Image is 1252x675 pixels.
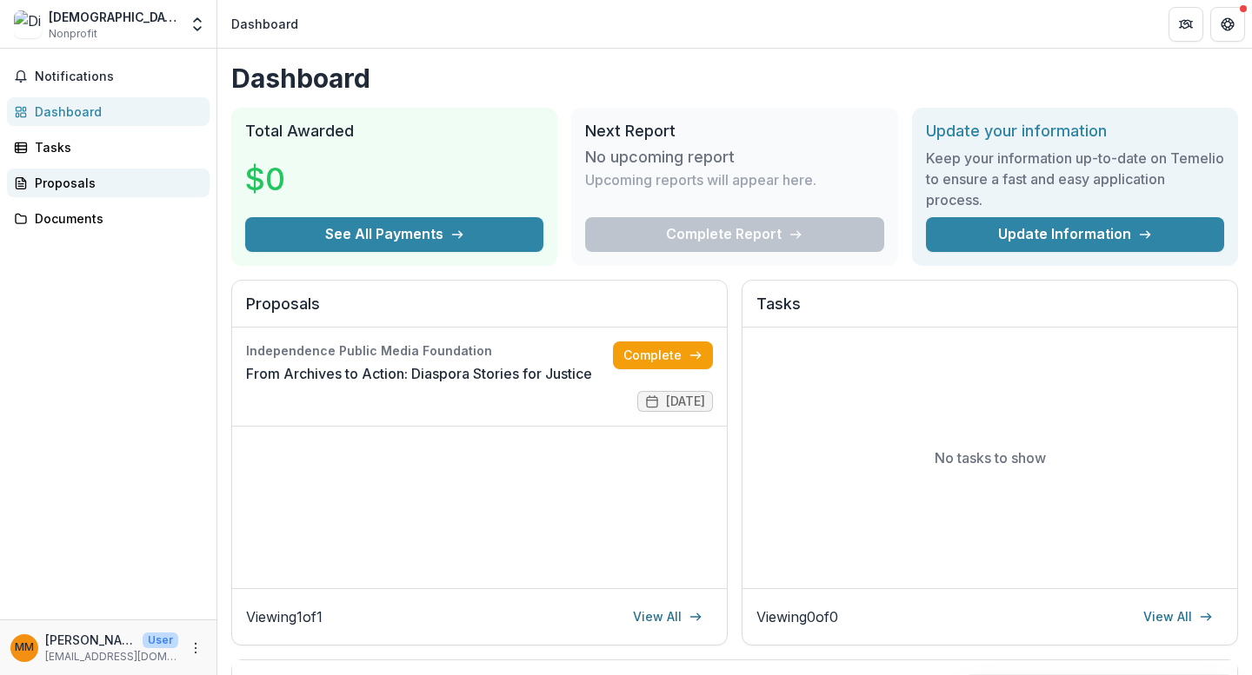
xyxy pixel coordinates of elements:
h2: Tasks [756,294,1223,328]
button: More [185,638,206,658]
div: Monica Montgomery [15,642,34,653]
p: Viewing 1 of 1 [246,606,323,627]
div: Documents [35,209,196,228]
a: View All [623,603,713,631]
a: View All [1133,603,1223,631]
a: From Archives to Action: Diaspora Stories for Justice [246,363,592,384]
button: Notifications [7,63,210,90]
h1: Dashboard [231,63,1238,94]
p: Upcoming reports will appear here. [585,169,816,190]
a: Update Information [926,217,1224,252]
h3: No upcoming report [585,148,735,167]
button: Get Help [1210,7,1245,42]
h2: Total Awarded [245,122,543,141]
span: Notifications [35,69,203,84]
div: Dashboard [231,15,298,33]
p: User [143,632,178,648]
h2: Next Report [585,122,883,141]
a: Documents [7,204,210,233]
p: [EMAIL_ADDRESS][DOMAIN_NAME] [45,649,178,665]
div: [DEMOGRAPHIC_DATA] Story Center [49,8,178,26]
p: Viewing 0 of 0 [756,606,838,627]
h3: Keep your information up-to-date on Temelio to ensure a fast and easy application process. [926,148,1224,210]
h2: Proposals [246,294,713,328]
nav: breadcrumb [224,11,305,36]
a: Dashboard [7,97,210,126]
a: Complete [613,341,713,369]
a: Proposals [7,169,210,197]
button: See All Payments [245,217,543,252]
button: Partners [1169,7,1203,42]
span: Nonprofit [49,26,97,42]
p: [PERSON_NAME] [45,631,136,649]
p: No tasks to show [935,447,1046,468]
img: DiosporaDNA Story Center [14,10,42,38]
button: Open entity switcher [185,7,210,42]
div: Tasks [35,138,196,156]
div: Proposals [35,174,196,192]
a: Tasks [7,133,210,162]
h2: Update your information [926,122,1224,141]
h3: $0 [245,156,376,202]
div: Dashboard [35,103,196,121]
